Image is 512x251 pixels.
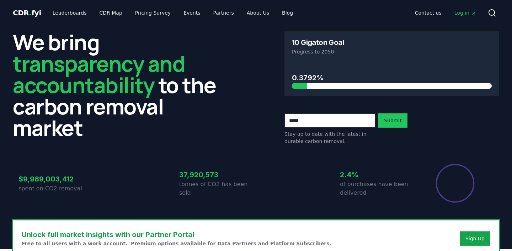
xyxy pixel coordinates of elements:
[409,6,482,19] nav: Main
[340,169,417,180] h3: 2.4%
[22,240,331,247] p: Free to all users with a work account. Premium options available for Data Partners and Platform S...
[460,231,490,246] button: Sign Up
[94,6,128,19] a: CDR Map
[47,6,299,19] nav: Main
[179,180,256,197] p: tonnes of CO2 has been sold
[454,9,476,16] span: Log in
[129,6,176,19] a: Pricing Survey
[13,31,228,138] h2: We bring to the carbon removal market
[465,235,485,242] a: Sign Up
[18,184,95,193] p: spent on CO2 removal
[284,130,375,145] p: Stay up to date with the latest in durable carbon removal.
[29,9,32,17] span: .
[435,163,475,203] div: Percentage of sales delivered
[378,113,407,128] button: Submit
[13,49,185,99] span: transparency and accountability
[179,169,256,180] h3: 37,920,573
[241,6,275,19] a: About Us
[292,48,492,55] p: Progress to 2050
[292,39,344,46] h3: 10 Gigaton Goal
[22,229,331,240] h3: Unlock full market insights with our Partner Portal
[13,9,41,17] span: CDR fyi
[276,6,299,19] a: Blog
[292,72,492,83] h3: 0.3792%
[18,174,95,184] h3: $9,989,003,412
[409,6,447,19] a: Contact us
[47,6,92,19] a: Leaderboards
[449,6,482,19] a: Log in
[208,6,240,19] a: Partners
[13,8,41,18] a: CDR.fyi
[340,180,417,197] p: of purchases have been delivered
[178,6,206,19] a: Events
